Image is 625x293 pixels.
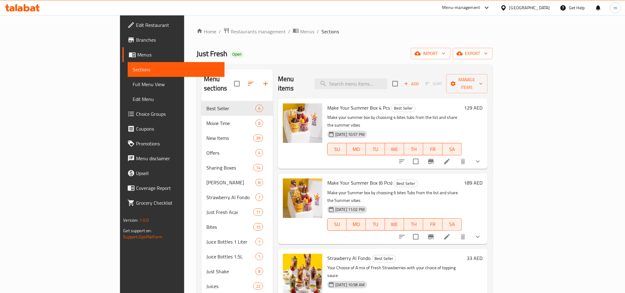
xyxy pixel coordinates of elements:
[416,50,445,57] span: import
[136,140,219,147] span: Promotions
[464,103,483,112] h6: 129 AED
[122,181,224,195] a: Coverage Report
[123,233,162,241] a: Support.OpsPlatform
[256,195,263,200] span: 7
[423,143,442,155] button: FR
[443,158,451,165] a: Edit menu item
[254,165,263,171] span: 14
[424,154,438,169] button: Branch-specific-item
[458,50,488,57] span: export
[317,28,319,35] li: /
[404,218,423,231] button: TH
[385,143,404,155] button: WE
[136,155,219,162] span: Menu disclaimer
[206,238,255,245] span: Juice Bottles 1 Liter
[327,218,347,231] button: SU
[464,178,483,187] h6: 189 AED
[201,101,273,116] div: Best Seller6
[403,80,420,87] span: Add
[387,145,402,154] span: WE
[423,218,442,231] button: FR
[201,145,273,160] div: Offers4
[407,145,421,154] span: TH
[372,255,396,262] span: Best Seller
[201,264,273,279] div: Just Shake8
[395,229,409,244] button: sort-choices
[136,36,219,44] span: Branches
[442,4,480,11] div: Menu-management
[411,48,450,59] button: import
[137,51,219,58] span: Menus
[443,233,451,241] a: Edit menu item
[136,170,219,177] span: Upsell
[293,27,314,36] a: Menus
[255,194,263,201] div: items
[446,74,488,93] button: Manage items
[201,220,273,234] div: Bites15
[253,283,263,290] div: items
[509,4,550,11] div: [GEOGRAPHIC_DATA]
[254,224,263,230] span: 15
[385,218,404,231] button: WE
[206,223,253,231] span: Bites
[206,283,253,290] div: Juices
[201,234,273,249] div: Juice Bottles 1 Liter1
[470,229,485,244] button: show more
[404,143,423,155] button: TH
[327,143,347,155] button: SU
[122,107,224,121] a: Choice Groups
[467,254,483,262] h6: 33 AED
[327,178,392,187] span: Make Your Summer Box (6 Pcs)
[278,74,307,93] h2: Menu items
[456,229,470,244] button: delete
[330,220,344,229] span: SU
[402,79,421,89] span: Add item
[206,134,253,142] div: New Items
[394,180,418,187] div: Best Seller
[474,233,482,241] svg: Show Choices
[201,160,273,175] div: Sharing Boxes14
[256,150,263,156] span: 4
[256,180,263,186] span: 8
[206,194,255,201] span: Strawberry Al Fondo
[333,207,367,212] span: [DATE] 11:02 PM
[122,166,224,181] a: Upsell
[256,269,263,274] span: 8
[201,131,273,145] div: New Items39
[254,209,263,215] span: 11
[136,21,219,29] span: Edit Restaurant
[230,51,244,58] div: Open
[349,145,363,154] span: MO
[253,134,263,142] div: items
[327,253,370,263] span: Strawberry Al Fondo
[453,48,493,59] button: export
[206,164,253,171] div: Sharing Boxes
[330,145,344,154] span: SU
[409,230,422,243] span: Select to update
[255,253,263,260] div: items
[300,28,314,35] span: Menus
[445,220,459,229] span: SA
[256,239,263,245] span: 1
[201,190,273,205] div: Strawberry Al Fondo7
[366,218,385,231] button: TU
[421,79,446,89] span: Select section first
[474,158,482,165] svg: Show Choices
[315,78,387,89] input: search
[231,28,286,35] span: Restaurants management
[426,145,440,154] span: FR
[133,81,219,88] span: Full Menu View
[256,120,263,126] span: 8
[255,119,263,127] div: items
[128,92,224,107] a: Edit Menu
[409,155,422,168] span: Select to update
[368,220,383,229] span: TU
[614,4,618,11] span: m
[283,178,322,218] img: Make Your Summer Box (6 Pcs)
[133,66,219,73] span: Sections
[206,268,255,275] span: Just Shake
[347,218,366,231] button: MO
[333,282,367,288] span: [DATE] 10:58 AM
[122,195,224,210] a: Grocery Checklist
